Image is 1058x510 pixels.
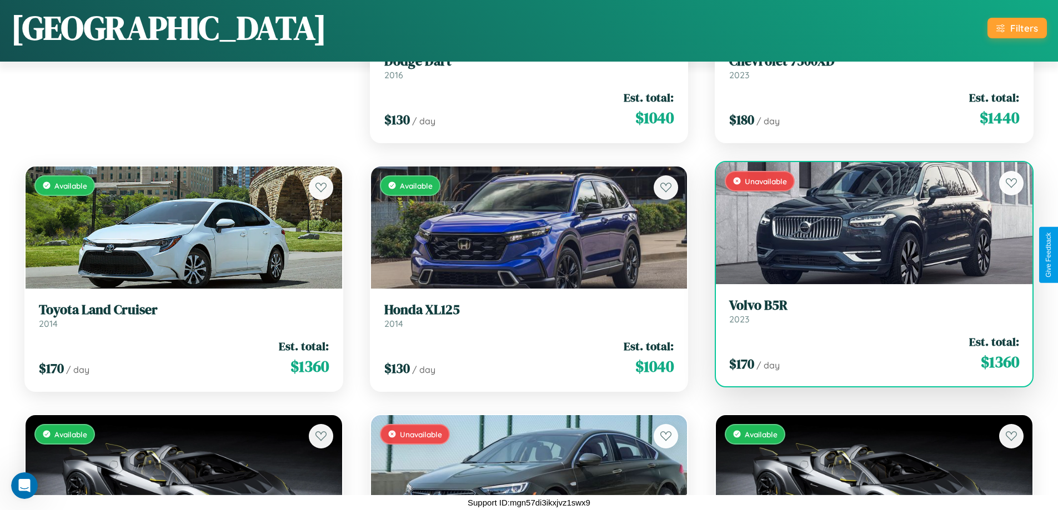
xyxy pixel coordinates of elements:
[400,181,433,190] span: Available
[745,176,787,186] span: Unavailable
[980,107,1019,129] span: $ 1440
[969,89,1019,105] span: Est. total:
[624,338,674,354] span: Est. total:
[969,334,1019,350] span: Est. total:
[412,364,435,375] span: / day
[624,89,674,105] span: Est. total:
[729,297,1019,325] a: Volvo B5R2023
[39,302,329,329] a: Toyota Land Cruiser2014
[729,110,754,129] span: $ 180
[290,355,329,377] span: $ 1360
[384,69,403,80] span: 2016
[729,355,754,373] span: $ 170
[54,181,87,190] span: Available
[468,495,590,510] p: Support ID: mgn57di3ikxjvz1swx9
[729,297,1019,314] h3: Volvo B5R
[981,351,1019,373] span: $ 1360
[987,18,1047,38] button: Filters
[39,302,329,318] h3: Toyota Land Cruiser
[635,355,674,377] span: $ 1040
[400,430,442,439] span: Unavailable
[412,115,435,127] span: / day
[635,107,674,129] span: $ 1040
[384,110,410,129] span: $ 130
[384,302,674,318] h3: Honda XL125
[729,314,749,325] span: 2023
[384,359,410,377] span: $ 130
[729,53,1019,69] h3: Chevrolet 7500XD
[729,69,749,80] span: 2023
[384,53,674,80] a: Dodge Dart2016
[756,360,780,371] span: / day
[11,5,327,51] h1: [GEOGRAPHIC_DATA]
[756,115,780,127] span: / day
[39,318,58,329] span: 2014
[745,430,778,439] span: Available
[54,430,87,439] span: Available
[39,359,64,377] span: $ 170
[384,302,674,329] a: Honda XL1252014
[1010,22,1038,34] div: Filters
[1045,233,1052,277] div: Give Feedback
[384,53,674,69] h3: Dodge Dart
[66,364,89,375] span: / day
[11,472,38,499] iframe: Intercom live chat
[384,318,403,329] span: 2014
[279,338,329,354] span: Est. total:
[729,53,1019,80] a: Chevrolet 7500XD2023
